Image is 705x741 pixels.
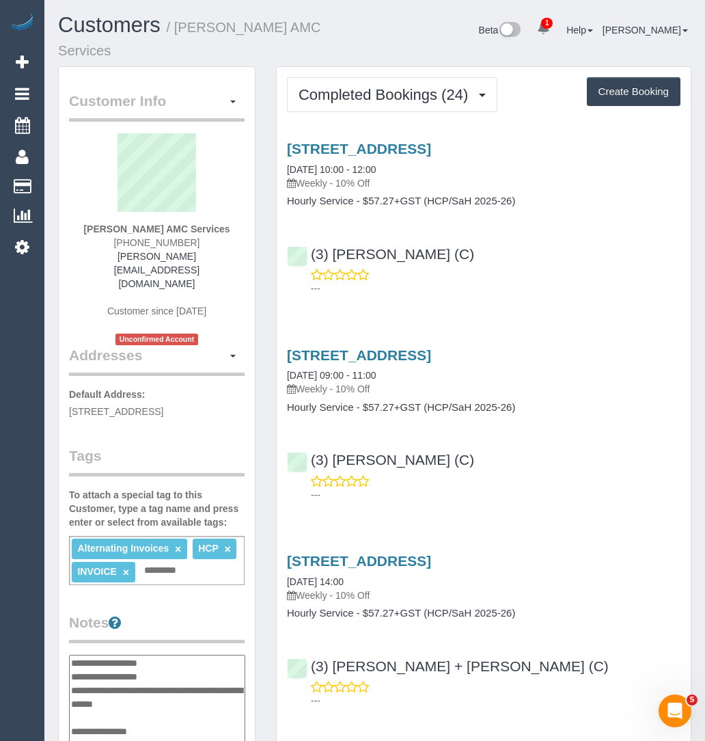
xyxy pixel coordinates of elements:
p: Weekly - 10% Off [287,176,680,190]
legend: Notes [69,612,245,643]
a: (3) [PERSON_NAME] + [PERSON_NAME] (C) [287,658,609,674]
span: [PHONE_NUMBER] [113,237,199,248]
a: Beta [479,25,521,36]
a: [STREET_ADDRESS] [287,141,431,157]
a: Help [566,25,593,36]
span: [STREET_ADDRESS] [69,406,163,417]
p: Weekly - 10% Off [287,382,680,396]
h4: Hourly Service - $57.27+GST (HCP/SaH 2025-26) [287,402,680,414]
span: HCP [198,543,218,554]
p: --- [311,488,680,502]
a: Customers [58,13,161,37]
span: 5 [687,695,697,705]
img: Automaid Logo [8,14,36,33]
a: [DATE] 09:00 - 11:00 [287,370,376,381]
legend: Tags [69,446,245,476]
h4: Hourly Service - $57.27+GST (HCP/SaH 2025-26) [287,196,680,207]
button: Create Booking [587,77,680,106]
span: Alternating Invoices [77,543,169,554]
a: [PERSON_NAME][EMAIL_ADDRESS][DOMAIN_NAME] [114,251,199,289]
a: [STREET_ADDRESS] [287,553,431,569]
a: [DATE] 14:00 [287,576,344,587]
iframe: Intercom live chat [659,695,691,727]
legend: Customer Info [69,91,245,122]
a: × [175,543,181,555]
a: [DATE] 10:00 - 12:00 [287,164,376,175]
a: [STREET_ADDRESS] [287,347,431,363]
span: INVOICE [77,566,117,577]
span: Completed Bookings (24) [299,86,475,103]
span: 1 [541,18,553,29]
p: Weekly - 10% Off [287,589,680,602]
button: Completed Bookings (24) [287,77,497,112]
img: New interface [498,22,521,40]
span: Customer since [DATE] [107,306,206,316]
span: Unconfirmed Account [115,334,199,345]
a: (3) [PERSON_NAME] (C) [287,452,474,468]
a: × [123,567,129,578]
a: (3) [PERSON_NAME] (C) [287,246,474,262]
label: Default Address: [69,388,146,401]
a: 1 [530,14,557,44]
p: --- [311,694,680,708]
a: × [224,543,230,555]
strong: [PERSON_NAME] AMC Services [83,224,230,234]
small: / [PERSON_NAME] AMC Services [58,20,321,58]
p: --- [311,282,680,295]
label: To attach a special tag to this Customer, type a tag name and press enter or select from availabl... [69,488,245,529]
h4: Hourly Service - $57.27+GST (HCP/SaH 2025-26) [287,608,680,619]
a: [PERSON_NAME] [603,25,688,36]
